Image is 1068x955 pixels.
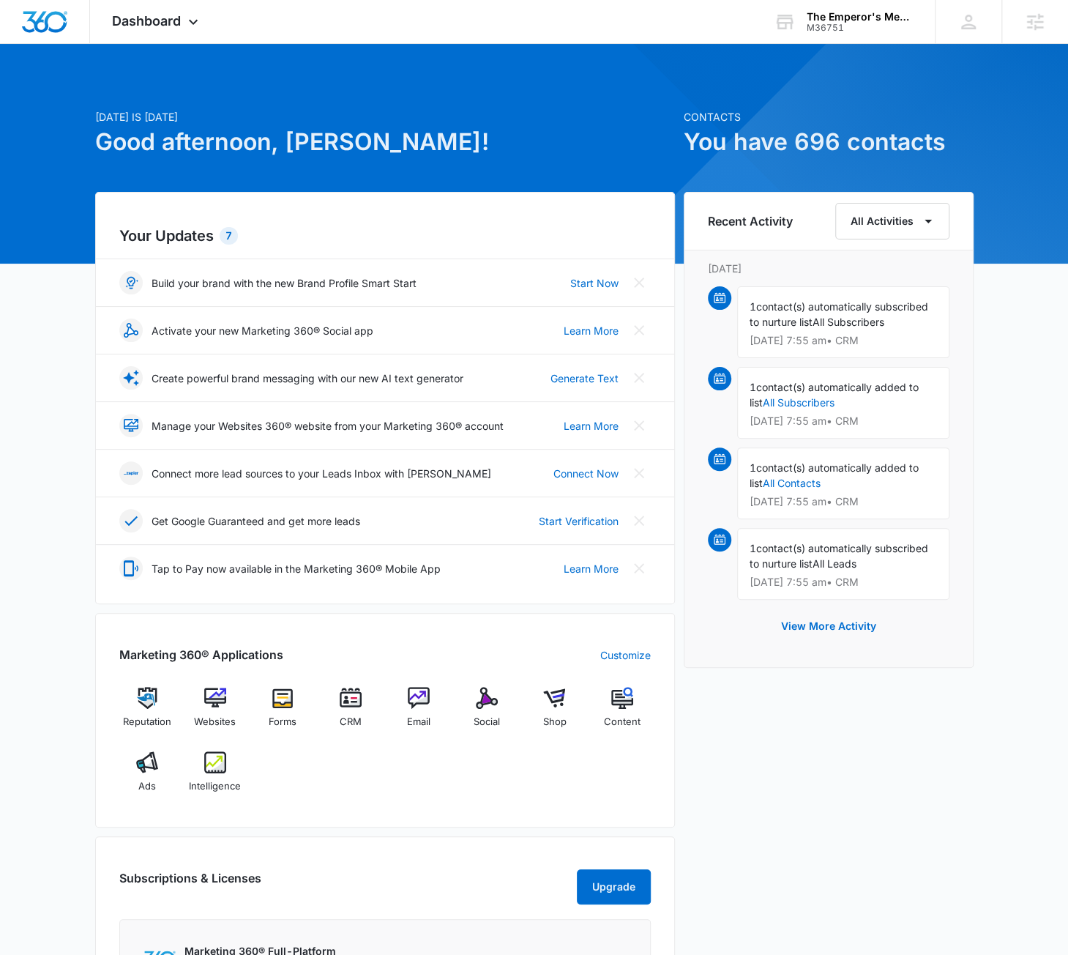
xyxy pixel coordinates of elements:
a: Start Now [570,275,619,291]
span: Forms [269,715,296,729]
span: Websites [194,715,236,729]
a: Shop [526,687,583,740]
p: [DATE] 7:55 am • CRM [750,335,937,346]
button: Close [627,271,651,294]
button: View More Activity [766,609,891,644]
span: contact(s) automatically added to list [750,461,919,489]
h6: Recent Activity [708,212,793,230]
span: 1 [750,461,756,474]
a: Ads [119,751,176,804]
div: 7 [220,227,238,245]
span: contact(s) automatically subscribed to nurture list [750,542,928,570]
span: contact(s) automatically subscribed to nurture list [750,300,928,328]
a: Intelligence [187,751,243,804]
p: [DATE] is [DATE] [95,109,675,125]
p: Manage your Websites 360® website from your Marketing 360® account [152,418,504,434]
p: [DATE] 7:55 am • CRM [750,577,937,587]
p: [DATE] 7:55 am • CRM [750,497,937,507]
span: Shop [542,715,566,729]
p: Create powerful brand messaging with our new AI text generator [152,371,463,386]
span: CRM [340,715,362,729]
span: Content [604,715,641,729]
a: Forms [255,687,311,740]
button: Upgrade [577,869,651,904]
span: 1 [750,542,756,554]
p: Tap to Pay now available in the Marketing 360® Mobile App [152,561,441,576]
p: Activate your new Marketing 360® Social app [152,323,373,338]
a: All Contacts [763,477,821,489]
h1: You have 696 contacts [684,125,974,160]
a: Customize [600,647,651,663]
p: [DATE] 7:55 am • CRM [750,416,937,426]
h2: Marketing 360® Applications [119,646,283,664]
a: Learn More [564,323,619,338]
span: Email [407,715,430,729]
a: Generate Text [550,371,619,386]
a: Websites [187,687,243,740]
button: Close [627,509,651,532]
p: Build your brand with the new Brand Profile Smart Start [152,275,417,291]
button: Close [627,461,651,485]
h1: Good afternoon, [PERSON_NAME]! [95,125,675,160]
button: Close [627,414,651,437]
h2: Subscriptions & Licenses [119,869,261,899]
a: Email [391,687,447,740]
span: Ads [138,779,156,794]
a: Content [594,687,651,740]
span: Dashboard [112,13,181,29]
a: Connect Now [553,466,619,481]
span: 1 [750,381,756,393]
span: All Subscribers [813,316,884,328]
span: contact(s) automatically added to list [750,381,919,409]
div: account id [807,23,914,33]
a: Social [458,687,515,740]
span: 1 [750,300,756,313]
span: Reputation [123,715,171,729]
p: Contacts [684,109,974,125]
span: Social [474,715,500,729]
span: Intelligence [189,779,241,794]
a: Learn More [564,418,619,434]
div: account name [807,11,914,23]
p: Get Google Guaranteed and get more leads [152,513,360,529]
a: CRM [323,687,379,740]
button: Close [627,557,651,580]
p: [DATE] [708,261,949,276]
button: Close [627,319,651,342]
a: All Subscribers [763,396,834,409]
span: All Leads [813,557,856,570]
a: Start Verification [539,513,619,529]
a: Reputation [119,687,176,740]
a: Learn More [564,561,619,576]
button: Close [627,366,651,390]
p: Connect more lead sources to your Leads Inbox with [PERSON_NAME] [152,466,491,481]
button: All Activities [835,203,949,239]
h2: Your Updates [119,225,651,247]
